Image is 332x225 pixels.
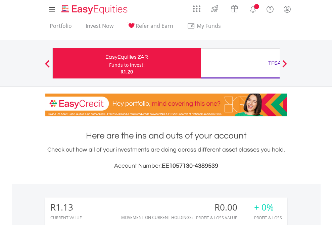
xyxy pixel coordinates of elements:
span: R1.20 [121,68,133,75]
a: My Profile [279,2,296,16]
h3: Account Number: [45,161,287,171]
div: Funds to invest: [109,62,145,68]
img: vouchers-v2.svg [229,3,240,14]
img: EasyCredit Promotion Banner [45,94,287,116]
a: Refer and Earn [125,22,176,33]
a: AppsGrid [189,2,205,12]
a: Vouchers [225,2,244,14]
img: grid-menu-icon.svg [193,5,200,12]
a: FAQ's and Support [262,2,279,15]
a: Notifications [244,2,262,15]
div: Profit & Loss [254,216,282,220]
a: Home page [59,2,130,15]
a: Portfolio [47,22,75,33]
h1: Here are the ins and outs of your account [45,130,287,142]
button: Previous [41,63,54,70]
div: Profit & Loss Value [196,216,246,220]
div: CURRENT VALUE [50,216,82,220]
img: EasyEquities_Logo.png [60,4,130,15]
button: Next [278,63,291,70]
div: R0.00 [196,203,246,212]
a: Invest Now [83,22,116,33]
span: EE1057130-4389539 [162,163,218,169]
span: Refer and Earn [136,22,173,30]
div: + 0% [254,203,282,212]
div: EasyEquities ZAR [57,52,197,62]
span: My Funds [187,21,231,30]
div: R1.13 [50,203,82,212]
img: thrive-v2.svg [209,3,220,14]
div: Check out how all of your investments are doing across different asset classes you hold. [45,145,287,171]
div: Movement on Current Holdings: [121,215,193,220]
